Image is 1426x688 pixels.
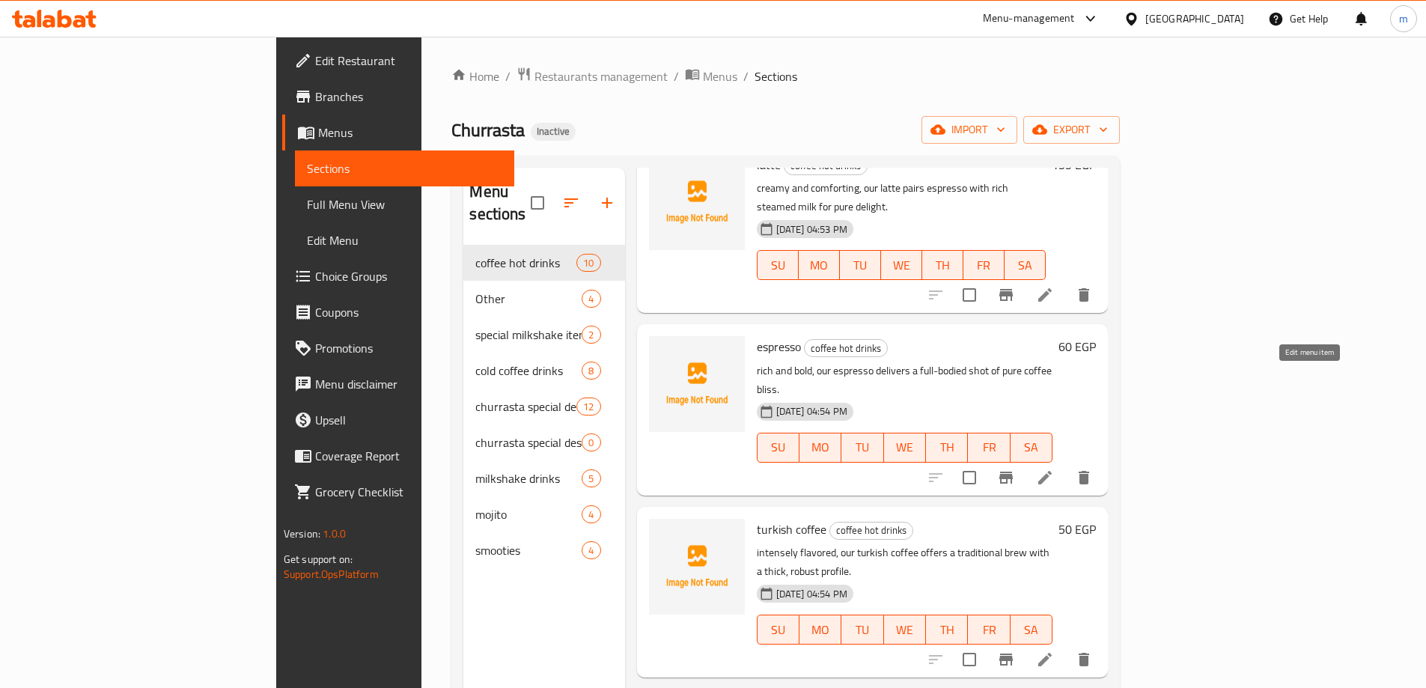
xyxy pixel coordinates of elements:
span: FR [974,619,1004,641]
button: delete [1066,277,1102,313]
button: SA [1005,250,1046,280]
span: special milkshake item [475,326,582,344]
a: Grocery Checklist [282,474,514,510]
span: Full Menu View [307,195,502,213]
h6: 60 EGP [1058,336,1096,357]
button: TH [926,615,968,645]
button: SA [1011,433,1052,463]
span: Inactive [531,125,576,138]
span: 12 [577,400,600,414]
span: Get support on: [284,550,353,569]
span: 2 [582,328,600,342]
button: delete [1066,642,1102,678]
span: 8 [582,364,600,378]
span: TU [847,436,877,458]
span: Sections [307,159,502,177]
span: Select to update [954,644,985,675]
span: espresso [757,335,801,358]
button: TU [841,433,883,463]
span: 4 [582,544,600,558]
button: WE [881,250,922,280]
div: items [582,469,600,487]
button: FR [968,433,1010,463]
h6: 50 EGP [1058,519,1096,540]
span: 5 [582,472,600,486]
span: Choice Groups [315,267,502,285]
div: special milkshake item2 [463,317,624,353]
span: Coverage Report [315,447,502,465]
div: items [576,254,600,272]
span: Version: [284,524,320,544]
div: cold coffee drinks8 [463,353,624,389]
a: Full Menu View [295,186,514,222]
button: SU [757,433,799,463]
span: Promotions [315,339,502,357]
span: WE [890,436,920,458]
span: Branches [315,88,502,106]
button: SU [757,615,799,645]
div: smooties4 [463,532,624,568]
span: m [1399,10,1408,27]
span: FR [969,255,999,276]
a: Upsell [282,402,514,438]
button: export [1023,116,1120,144]
div: items [582,362,600,380]
span: churrasta special desserts [475,398,576,415]
span: Select to update [954,279,985,311]
a: Restaurants management [517,67,668,86]
span: smooties [475,541,582,559]
span: Menus [318,124,502,141]
button: FR [963,250,1005,280]
a: Edit Menu [295,222,514,258]
div: churrasta special desserts12 [463,389,624,424]
span: Sections [755,67,797,85]
a: Choice Groups [282,258,514,294]
div: items [582,326,600,344]
span: cold coffee drinks [475,362,582,380]
span: SA [1017,619,1046,641]
span: TU [846,255,875,276]
button: MO [799,433,841,463]
button: delete [1066,460,1102,496]
span: TH [932,436,962,458]
div: Other4 [463,281,624,317]
a: Menus [282,115,514,150]
span: WE [887,255,916,276]
span: Coupons [315,303,502,321]
span: mojito [475,505,582,523]
nav: breadcrumb [451,67,1120,86]
span: TH [932,619,962,641]
div: churrasta special desserts [475,433,582,451]
span: MO [805,436,835,458]
img: latte [649,154,745,250]
div: milkshake drinks5 [463,460,624,496]
span: Restaurants management [534,67,668,85]
a: Menu disclaimer [282,366,514,402]
span: 1.0.0 [323,524,346,544]
div: Inactive [531,123,576,141]
span: import [933,121,1005,139]
span: [DATE] 04:53 PM [770,222,853,237]
div: [GEOGRAPHIC_DATA] [1145,10,1244,27]
a: Branches [282,79,514,115]
a: Coupons [282,294,514,330]
button: Add section [589,185,625,221]
div: coffee hot drinks10 [463,245,624,281]
span: Other [475,290,582,308]
button: Branch-specific-item [988,460,1024,496]
span: TH [928,255,957,276]
span: turkish coffee [757,518,826,541]
a: Sections [295,150,514,186]
button: Branch-specific-item [988,642,1024,678]
button: TH [922,250,963,280]
nav: Menu sections [463,239,624,574]
span: SA [1017,436,1046,458]
span: coffee hot drinks [805,340,887,357]
button: SA [1011,615,1052,645]
span: Select to update [954,462,985,493]
li: / [743,67,749,85]
img: espresso [649,336,745,432]
span: SU [764,619,793,641]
